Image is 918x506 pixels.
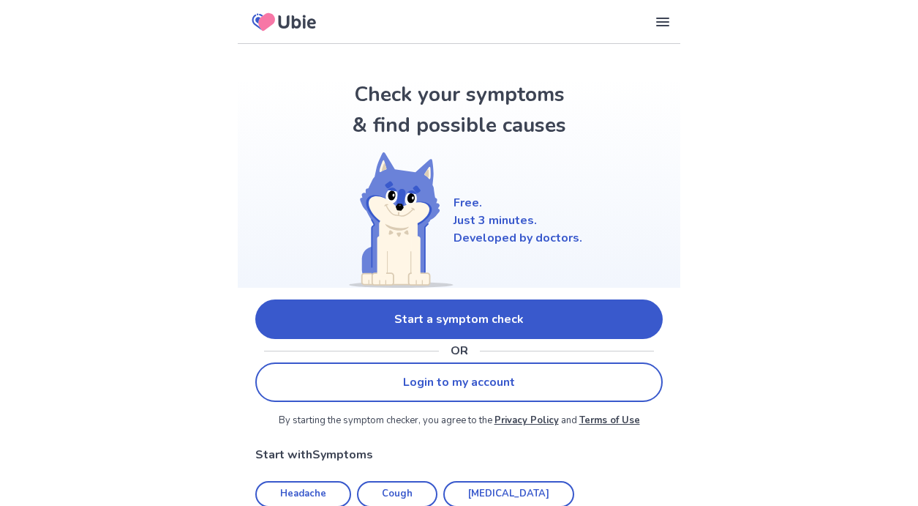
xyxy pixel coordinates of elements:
a: Start a symptom check [255,299,663,339]
h1: Check your symptoms & find possible causes [350,79,569,141]
a: Privacy Policy [494,414,559,427]
p: OR [451,342,468,360]
p: By starting the symptom checker, you agree to the and [255,414,663,428]
p: Start with Symptoms [255,446,663,464]
img: Shiba (Welcome) [336,152,454,288]
p: Free. [454,194,582,212]
p: Just 3 minutes. [454,212,582,229]
p: Developed by doctors. [454,229,582,247]
a: Terms of Use [579,414,640,427]
a: Login to my account [255,362,663,402]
